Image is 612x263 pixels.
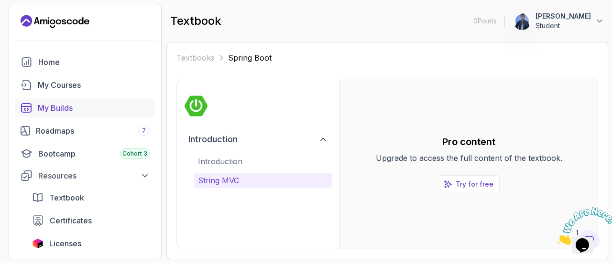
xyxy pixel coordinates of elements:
[122,150,147,158] span: Cohort 3
[49,238,81,249] span: Licenses
[170,13,221,29] h2: textbook
[15,121,155,140] a: roadmaps
[36,125,150,137] div: Roadmaps
[15,53,155,72] a: home
[473,16,497,26] p: 0 Points
[535,11,591,21] p: [PERSON_NAME]
[15,75,155,95] a: courses
[38,56,150,68] div: Home
[513,12,531,30] img: user profile image
[185,95,208,117] img: spring-boot logo
[26,188,155,207] a: textbook
[50,215,92,226] span: Certificates
[535,21,591,31] p: Student
[438,175,500,193] a: Try for free
[32,239,44,248] img: jetbrains icon
[194,173,332,188] button: String MVC
[38,79,150,91] div: My Courses
[38,170,150,181] div: Resources
[456,179,493,189] p: Try for free
[198,156,328,167] p: Introduction
[49,192,84,203] span: Textbook
[188,133,238,146] h2: Introduction
[38,148,150,159] div: Bootcamp
[4,4,63,42] img: Chat attention grabber
[15,144,155,163] a: bootcamp
[176,52,215,63] a: Textbooks
[185,129,332,150] button: Introduction
[142,127,146,135] span: 7
[376,135,562,148] h2: Pro content
[553,203,612,249] iframe: chat widget
[228,53,272,63] span: Spring Boot
[513,11,604,31] button: user profile image[PERSON_NAME]Student
[198,175,328,186] p: String MVC
[4,4,8,12] span: 1
[15,167,155,184] button: Resources
[38,102,150,114] div: My Builds
[26,211,155,230] a: certificates
[21,14,89,29] a: Landing page
[194,154,332,169] button: Introduction
[26,234,155,253] a: licenses
[15,98,155,117] a: builds
[376,152,562,164] p: Upgrade to access the full content of the textbook.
